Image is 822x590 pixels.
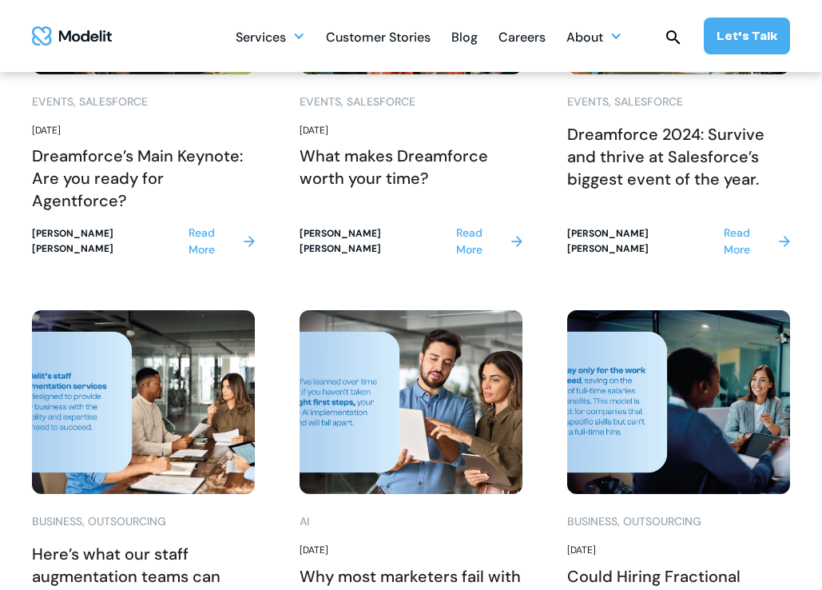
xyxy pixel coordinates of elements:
img: modelit logo [32,26,112,46]
div: Salesforce [347,94,415,110]
a: Blog [451,21,478,52]
div: Events [300,94,341,110]
div: [DATE] [300,543,522,558]
a: home [32,26,112,46]
div: Salesforce [614,94,683,110]
a: Careers [498,21,546,52]
div: Outsourcing [623,513,701,530]
div: Events [567,94,609,110]
div: Read More [456,225,505,258]
div: About [566,23,603,54]
div: Let’s Talk [717,27,777,45]
div: Services [236,21,305,52]
div: [PERSON_NAME] [PERSON_NAME] [300,226,450,257]
div: Business [32,513,82,530]
div: Salesforce [79,94,148,110]
div: , [82,513,85,530]
div: Events [32,94,73,110]
div: Business [567,513,617,530]
div: [DATE] [300,123,522,138]
a: Read More [189,225,255,258]
div: Services [236,23,286,54]
h2: What makes Dreamforce worth your time? [300,145,522,189]
a: Read More [456,225,522,258]
a: Customer Stories [326,21,431,52]
div: AI [300,513,309,530]
div: [PERSON_NAME] [PERSON_NAME] [32,226,182,257]
img: right arrow [244,236,255,247]
div: Read More [189,225,237,258]
div: Read More [724,225,772,258]
div: [DATE] [567,543,790,558]
div: Blog [451,23,478,54]
div: Outsourcing [88,513,166,530]
a: Let’s Talk [704,18,790,54]
div: Careers [498,23,546,54]
a: Read More [724,225,790,258]
div: Customer Stories [326,23,431,54]
div: About [566,21,622,52]
div: [DATE] [32,123,255,138]
h2: Dreamforce 2024: Survive and thrive at Salesforce’s biggest event of the year. [567,123,790,190]
div: , [609,94,611,110]
div: , [73,94,76,110]
h2: Dreamforce’s Main Keynote: Are you ready for Agentforce? [32,145,255,212]
div: [PERSON_NAME] [PERSON_NAME] [567,226,717,257]
img: right arrow [511,236,522,247]
div: , [617,513,620,530]
div: , [341,94,343,110]
img: right arrow [779,236,790,247]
